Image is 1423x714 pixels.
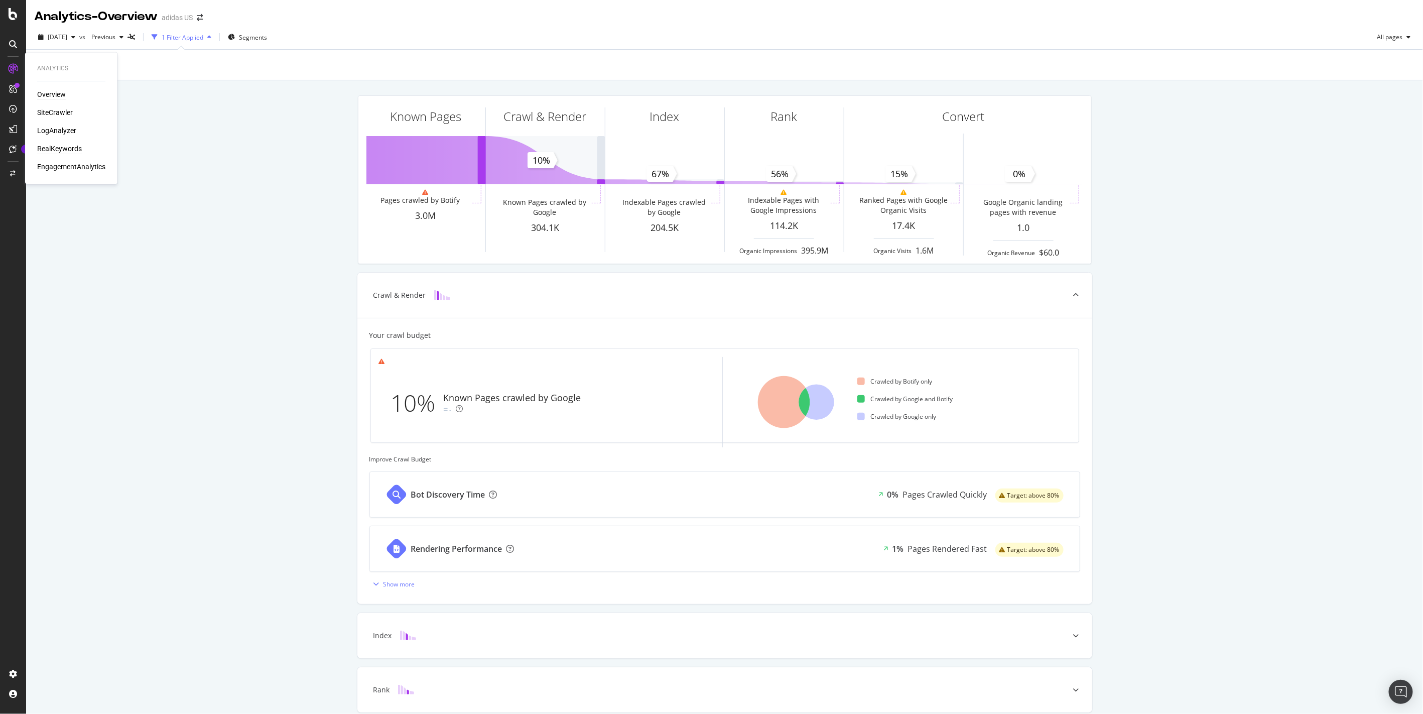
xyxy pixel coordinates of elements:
div: Pages Rendered Fast [908,543,987,555]
div: Crawl & Render [373,290,426,300]
div: warning label [995,489,1064,503]
div: Analytics - Overview [34,8,158,25]
a: Bot Discovery Time0%Pages Crawled Quicklywarning label [369,471,1080,518]
button: Segments [224,29,271,45]
a: LogAnalyzer [37,126,76,136]
span: Segments [239,33,267,42]
div: 395.9M [802,245,829,257]
button: Previous [87,29,127,45]
div: Rank [771,108,798,125]
span: Previous [87,33,115,41]
div: Tooltip anchor [21,145,30,154]
div: Rank [373,685,390,695]
div: Known Pages [390,108,461,125]
button: All pages [1373,29,1415,45]
div: Pages Crawled Quickly [903,489,987,501]
div: 1% [892,543,904,555]
div: Crawl & Render [504,108,587,125]
div: 304.1K [486,221,605,234]
a: EngagementAnalytics [37,162,105,172]
img: block-icon [398,685,414,694]
div: Crawled by Google and Botify [857,395,953,403]
div: Bot Discovery Time [411,489,485,501]
button: 1 Filter Applied [148,29,215,45]
div: warning label [995,543,1064,557]
div: Crawled by Google only [857,412,937,421]
img: block-icon [400,631,416,640]
div: arrow-right-arrow-left [197,14,203,21]
a: Overview [37,90,66,100]
div: 114.2K [725,219,844,232]
a: SiteCrawler [37,108,73,118]
span: Target: above 80% [1007,493,1060,499]
div: Show more [383,580,415,588]
div: Index [373,631,392,641]
div: Crawled by Botify only [857,377,933,386]
span: vs [79,33,87,41]
span: 2025 Aug. 5th [48,33,67,41]
img: Equal [444,408,448,411]
span: All pages [1373,33,1403,41]
div: Open Intercom Messenger [1389,680,1413,704]
div: Rendering Performance [411,543,502,555]
div: Known Pages crawled by Google [500,197,590,217]
img: block-icon [434,290,450,300]
a: RealKeywords [37,144,82,154]
div: 204.5K [605,221,724,234]
div: 0% [887,489,899,501]
div: Your crawl budget [369,330,431,340]
button: [DATE] [34,29,79,45]
div: Indexable Pages with Google Impressions [739,195,829,215]
div: - [450,405,452,415]
div: Improve Crawl Budget [369,455,1080,463]
div: Analytics [37,64,105,73]
button: Show more [369,576,415,592]
div: 1 Filter Applied [162,33,203,42]
span: Target: above 80% [1007,547,1060,553]
div: adidas US [162,13,193,23]
a: Rendering Performance1%Pages Rendered Fastwarning label [369,526,1080,572]
div: 3.0M [366,209,485,222]
div: Index [650,108,680,125]
div: Indexable Pages crawled by Google [619,197,709,217]
div: Pages crawled by Botify [380,195,460,205]
div: Organic Impressions [740,247,798,255]
div: 10% [391,387,444,420]
div: Known Pages crawled by Google [444,392,581,405]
